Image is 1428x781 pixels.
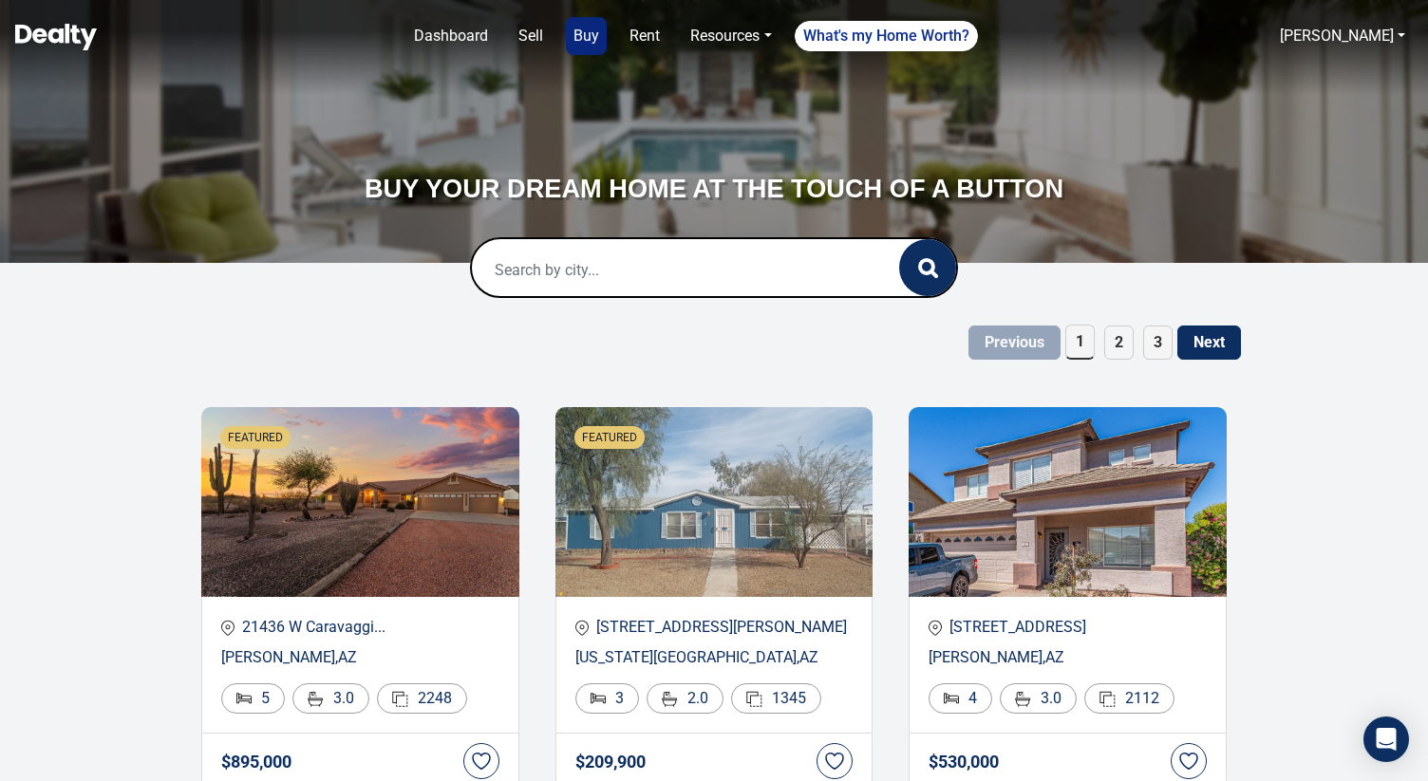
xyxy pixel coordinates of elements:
p: [US_STATE][GEOGRAPHIC_DATA] , AZ [575,646,854,669]
h4: $ 209,900 [575,753,646,772]
img: Bathroom [662,691,678,707]
a: Resources [683,17,779,55]
img: Recent Properties [909,407,1227,597]
h4: $ 530,000 [929,753,999,772]
iframe: BigID CMP Widget [9,724,66,781]
div: 3.0 [292,683,369,714]
a: What's my Home Worth? [795,21,978,51]
a: [PERSON_NAME] [1280,27,1394,45]
div: 4 [929,683,992,714]
div: 1345 [731,683,821,714]
img: Bathroom [1015,691,1031,707]
a: Dashboard [406,17,496,55]
span: 2 [1104,325,1134,360]
img: location [929,620,942,636]
img: Area [746,691,762,707]
input: Search by city... [472,239,860,300]
p: [PERSON_NAME] , AZ [929,646,1207,669]
img: location [575,620,589,636]
button: Previous [968,325,1061,360]
img: Dealty - Buy, Sell & Rent Homes [15,24,97,50]
span: 1 [1065,325,1095,360]
div: 2248 [377,683,467,714]
img: Bed [591,693,606,704]
p: [STREET_ADDRESS][PERSON_NAME] [575,616,854,639]
img: Recent Properties [201,407,519,597]
button: Next [1177,325,1241,360]
a: Buy [566,17,607,55]
div: Open Intercom Messenger [1363,716,1409,762]
div: 5 [221,683,285,714]
img: Bed [236,693,252,704]
p: [STREET_ADDRESS] [929,616,1207,639]
h4: $ 895,000 [221,753,291,772]
a: Rent [622,17,667,55]
img: Area [392,691,408,707]
p: 21436 W Caravaggi... [221,616,499,639]
div: 3 [575,683,639,714]
a: [PERSON_NAME] [1272,17,1413,55]
img: Bathroom [308,691,324,707]
h3: BUY YOUR DREAM HOME AT THE TOUCH OF A BUTTON [344,171,1084,207]
span: FEATURED [582,429,637,446]
div: 2.0 [647,683,723,714]
a: Sell [511,17,551,55]
img: Area [1099,691,1116,707]
div: 3.0 [1000,683,1077,714]
img: Bed [944,693,959,704]
div: 2112 [1084,683,1174,714]
img: Recent Properties [555,407,874,597]
span: 3 [1143,325,1173,360]
p: [PERSON_NAME] , AZ [221,646,499,669]
span: FEATURED [228,429,283,446]
img: location [221,620,235,636]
